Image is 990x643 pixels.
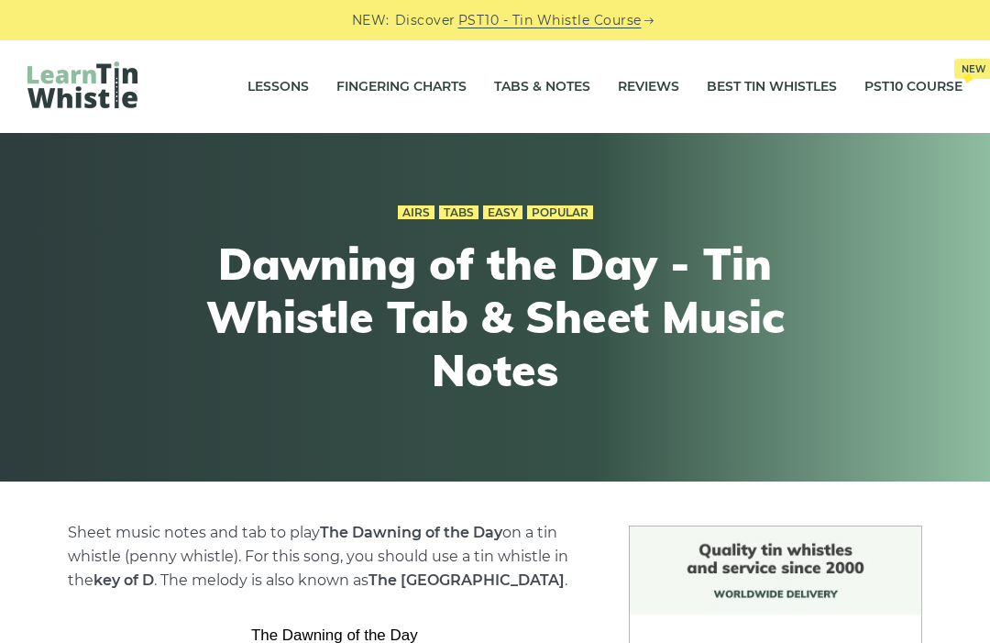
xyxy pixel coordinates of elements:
a: Airs [398,205,434,220]
h1: Dawning of the Day - Tin Whistle Tab & Sheet Music Notes [158,238,832,396]
a: Lessons [247,64,309,110]
strong: key of D [93,571,154,589]
a: Reviews [618,64,679,110]
strong: The Dawning of the Day [320,524,502,541]
img: LearnTinWhistle.com [27,61,137,108]
a: Tabs & Notes [494,64,590,110]
strong: The [GEOGRAPHIC_DATA] [368,571,565,589]
p: Sheet music notes and tab to play on a tin whistle (penny whistle). For this song, you should use... [68,521,602,593]
a: Popular [527,205,593,220]
a: Easy [483,205,522,220]
a: Tabs [439,205,478,220]
a: PST10 CourseNew [864,64,962,110]
a: Best Tin Whistles [707,64,837,110]
a: Fingering Charts [336,64,467,110]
